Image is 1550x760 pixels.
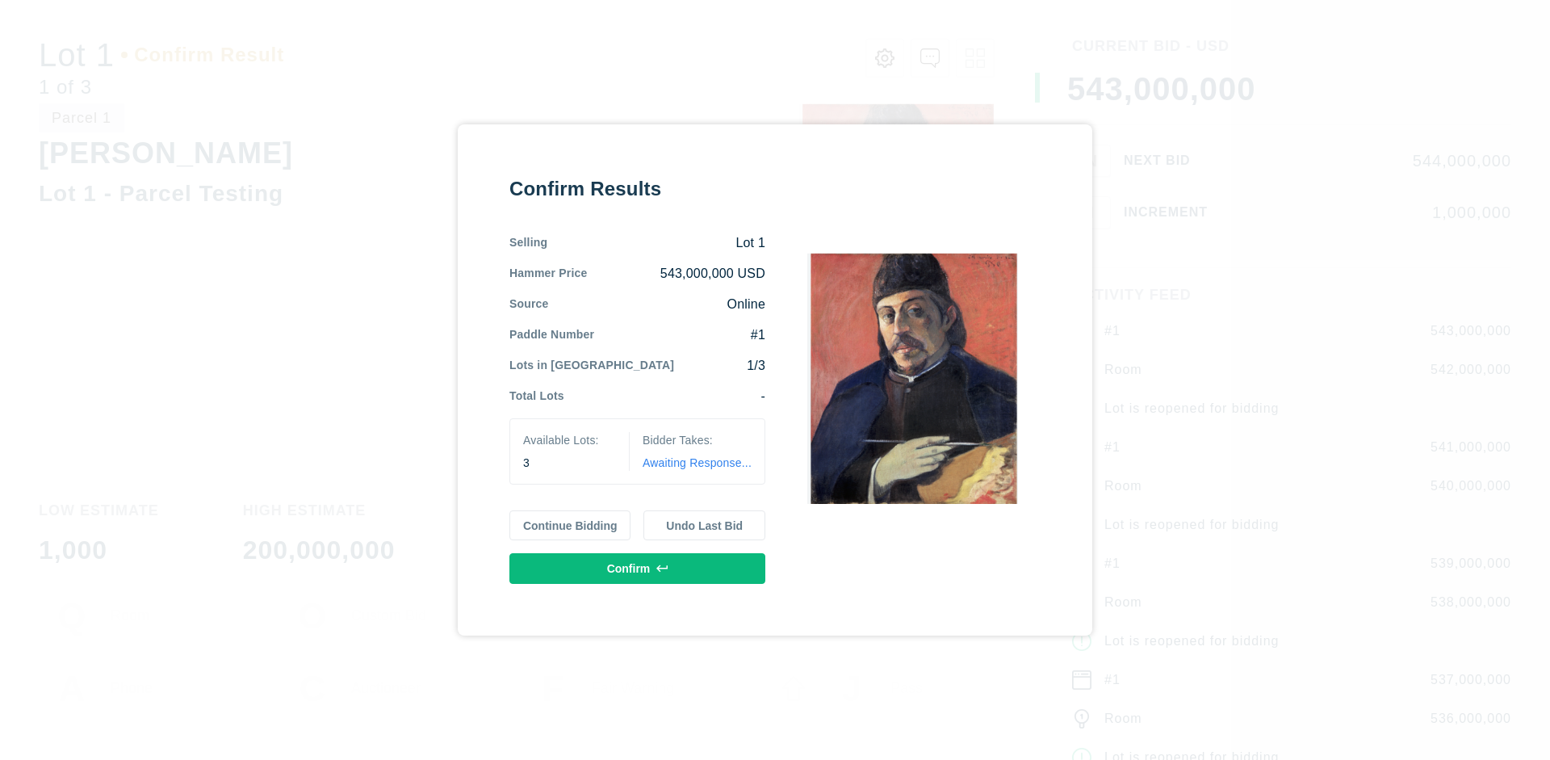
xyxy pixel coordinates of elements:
div: Paddle Number [509,326,594,344]
div: Source [509,296,549,313]
div: Available Lots: [523,432,616,448]
button: Continue Bidding [509,510,631,541]
div: - [564,388,765,405]
span: Awaiting Response... [643,456,752,469]
div: Bidder Takes: [643,432,752,448]
div: Confirm Results [509,176,765,202]
div: Online [549,296,765,313]
button: Confirm [509,553,765,584]
div: 1/3 [674,357,765,375]
div: Lots in [GEOGRAPHIC_DATA] [509,357,674,375]
button: Undo Last Bid [643,510,765,541]
div: Hammer Price [509,265,587,283]
div: #1 [594,326,765,344]
div: Total Lots [509,388,564,405]
div: 543,000,000 USD [587,265,765,283]
div: Lot 1 [547,234,765,252]
div: Selling [509,234,547,252]
div: 3 [523,455,616,471]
